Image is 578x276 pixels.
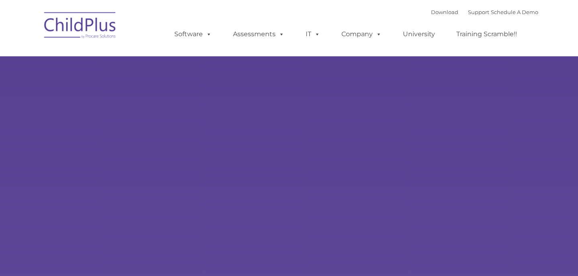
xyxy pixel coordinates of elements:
[395,26,443,42] a: University
[448,26,525,42] a: Training Scramble!!
[166,26,220,42] a: Software
[40,6,121,47] img: ChildPlus by Procare Solutions
[431,9,458,15] a: Download
[298,26,328,42] a: IT
[431,9,538,15] font: |
[468,9,489,15] a: Support
[333,26,390,42] a: Company
[225,26,292,42] a: Assessments
[491,9,538,15] a: Schedule A Demo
